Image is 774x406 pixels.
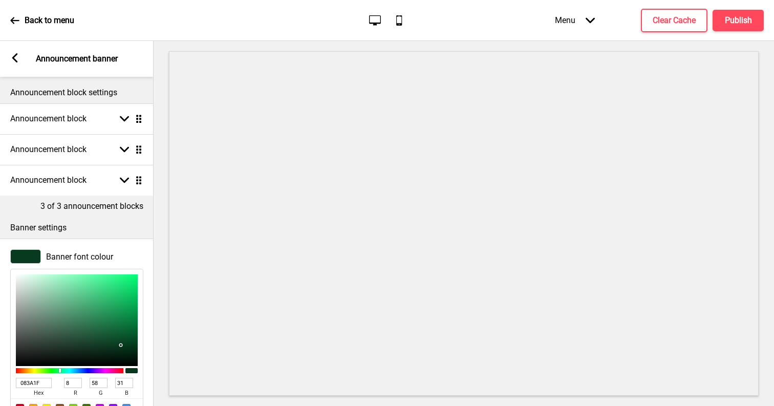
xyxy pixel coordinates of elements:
[10,144,87,155] h4: Announcement block
[16,388,61,398] span: hex
[653,15,696,26] h4: Clear Cache
[10,249,143,264] div: Banner font colour
[545,5,605,35] div: Menu
[64,388,87,398] span: r
[10,87,143,98] p: Announcement block settings
[25,15,74,26] p: Back to menu
[10,7,74,34] a: Back to menu
[36,53,118,65] p: Announcement banner
[46,252,113,262] span: Banner font colour
[10,175,87,186] h4: Announcement block
[713,10,764,31] button: Publish
[641,9,707,32] button: Clear Cache
[725,15,752,26] h4: Publish
[10,113,87,124] h4: Announcement block
[40,201,143,212] p: 3 of 3 announcement blocks
[10,222,143,233] p: Banner settings
[115,388,138,398] span: b
[90,388,112,398] span: g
